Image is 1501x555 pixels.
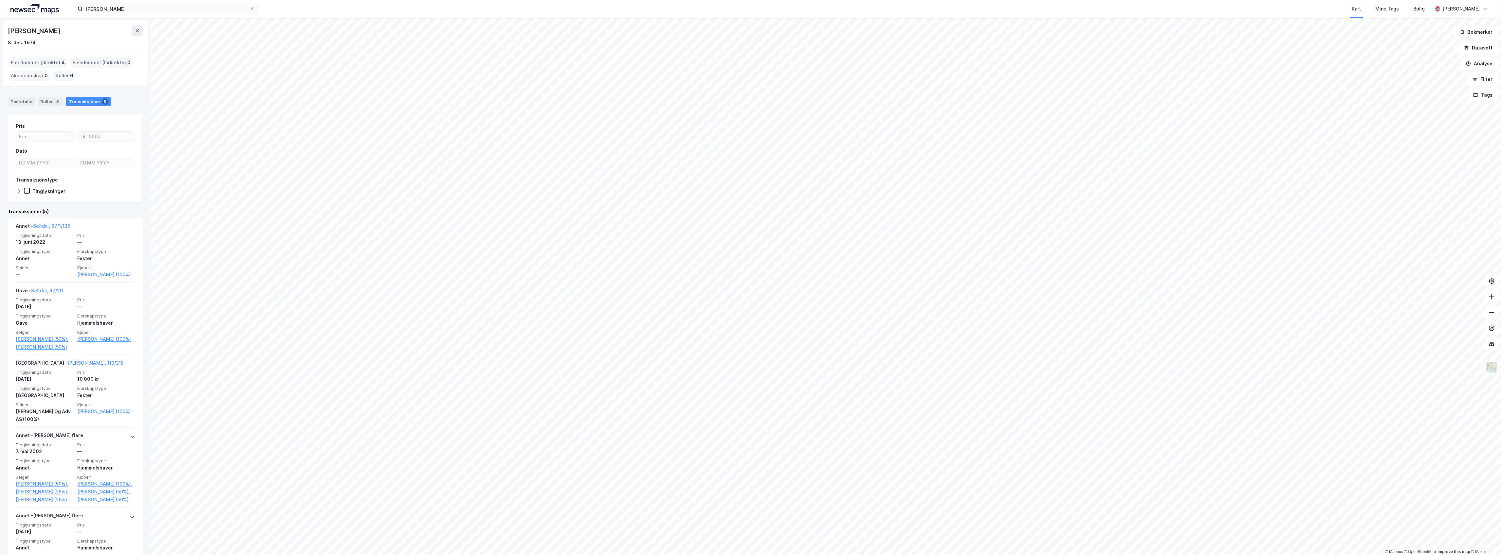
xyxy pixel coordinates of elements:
a: Saltdal, 67/29 [31,288,63,293]
a: [PERSON_NAME], 119/318 [67,360,124,366]
span: Tinglysningstype [16,386,73,391]
span: Tinglysningstype [16,538,73,544]
a: Improve this map [1438,549,1470,554]
div: Transaksjoner (5) [8,208,143,216]
span: 0 [127,59,131,67]
div: [DATE] [16,303,73,311]
div: Pris [16,122,25,130]
a: [PERSON_NAME] (50%) [16,343,73,351]
span: Eierskapstype [77,458,135,464]
div: [DATE] [16,375,73,383]
a: [PERSON_NAME] (25%) [16,496,73,504]
div: [GEOGRAPHIC_DATA] - [16,359,124,370]
div: Kontrollprogram for chat [1468,524,1501,555]
button: Bokmerker [1454,26,1498,39]
span: Selger [16,402,73,408]
div: 7. mai 2002 [16,448,73,455]
div: [GEOGRAPHIC_DATA] [16,392,73,399]
span: Kjøper [77,402,135,408]
div: 8. des. 1974 [8,39,36,47]
a: [PERSON_NAME] (100%) [77,271,135,278]
div: [PERSON_NAME] [8,26,62,36]
div: [DATE] [16,528,73,536]
span: Tinglysningstype [16,313,73,319]
div: Annet [16,544,73,552]
a: Saltdal, 67/1/136 [33,223,70,229]
div: 6 [54,98,61,105]
button: Analyse [1460,57,1498,70]
a: [PERSON_NAME] (50%), [16,335,73,343]
a: [PERSON_NAME] (50%), [16,480,73,488]
div: [PERSON_NAME] [1443,5,1480,13]
div: Gave - [16,287,63,297]
img: logo.a4113a55bc3d86da70a041830d287a7e.svg [10,4,59,14]
div: Portefølje [8,97,35,106]
div: Annet [16,464,73,472]
span: Selger [16,265,73,271]
a: OpenStreetMap [1404,549,1436,554]
iframe: Chat Widget [1468,524,1501,555]
span: Pris [77,233,135,238]
button: Filter [1467,73,1498,86]
div: 10 000 kr [77,375,135,383]
div: Eiendommer (Indirekte) : [70,57,133,68]
div: Kart [1352,5,1361,13]
div: Annet [16,255,73,262]
span: Tinglysningstype [16,249,73,254]
span: Tinglysningsdato [16,233,73,238]
div: — [16,271,73,278]
div: Roller [38,97,63,106]
span: Pris [77,522,135,528]
a: [PERSON_NAME] (25%), [16,488,73,496]
div: Aksjeeierskap : [8,70,50,81]
div: Annet - [PERSON_NAME] flere [16,512,83,522]
div: Transaksjoner [66,97,111,106]
span: Eierskapstype [77,313,135,319]
span: 4 [62,59,65,67]
div: Dato [16,147,27,155]
span: Tinglysningsdato [16,297,73,303]
div: 5 [102,98,108,105]
span: Eierskapstype [77,538,135,544]
span: Eierskapstype [77,386,135,391]
span: Kjøper [77,474,135,480]
div: Tinglysninger [32,188,65,194]
span: Kjøper [77,330,135,335]
span: 6 [70,72,73,80]
div: — [77,528,135,536]
div: Hjemmelshaver [77,464,135,472]
span: Pris [77,370,135,375]
span: Selger [16,474,73,480]
span: Pris [77,297,135,303]
span: Kjøper [77,265,135,271]
div: Roller : [53,70,76,81]
button: Tags [1468,88,1498,102]
div: 13. juni 2022 [16,238,73,246]
span: Tinglysningsdato [16,522,73,528]
input: DD.MM.YYYY [16,158,74,168]
div: Eiendommer (direkte) : [8,57,67,68]
a: [PERSON_NAME] (50%) [77,496,135,504]
div: Gave [16,319,73,327]
div: Fester [77,255,135,262]
div: Annet - [PERSON_NAME] flere [16,431,83,442]
span: Tinglysningstype [16,458,73,464]
a: [PERSON_NAME] (100%) [77,335,135,343]
span: Pris [77,442,135,448]
div: — [77,303,135,311]
a: Mapbox [1385,549,1403,554]
div: Hjemmelshaver [77,319,135,327]
div: [PERSON_NAME] Og Adv AS (100%) [16,408,73,423]
input: DD.MM.YYYY [77,158,134,168]
div: Fester [77,392,135,399]
div: Bolig [1414,5,1425,13]
span: 0 [45,72,48,80]
a: [PERSON_NAME] (100%) [77,408,135,415]
input: Søk på adresse, matrikkel, gårdeiere, leietakere eller personer [83,4,250,14]
a: [PERSON_NAME] (100%), [77,480,135,488]
div: — [77,238,135,246]
a: [PERSON_NAME] (50%), [77,488,135,496]
input: Til 10000 [77,132,134,142]
input: Fra [16,132,74,142]
span: Tinglysningsdato [16,442,73,448]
